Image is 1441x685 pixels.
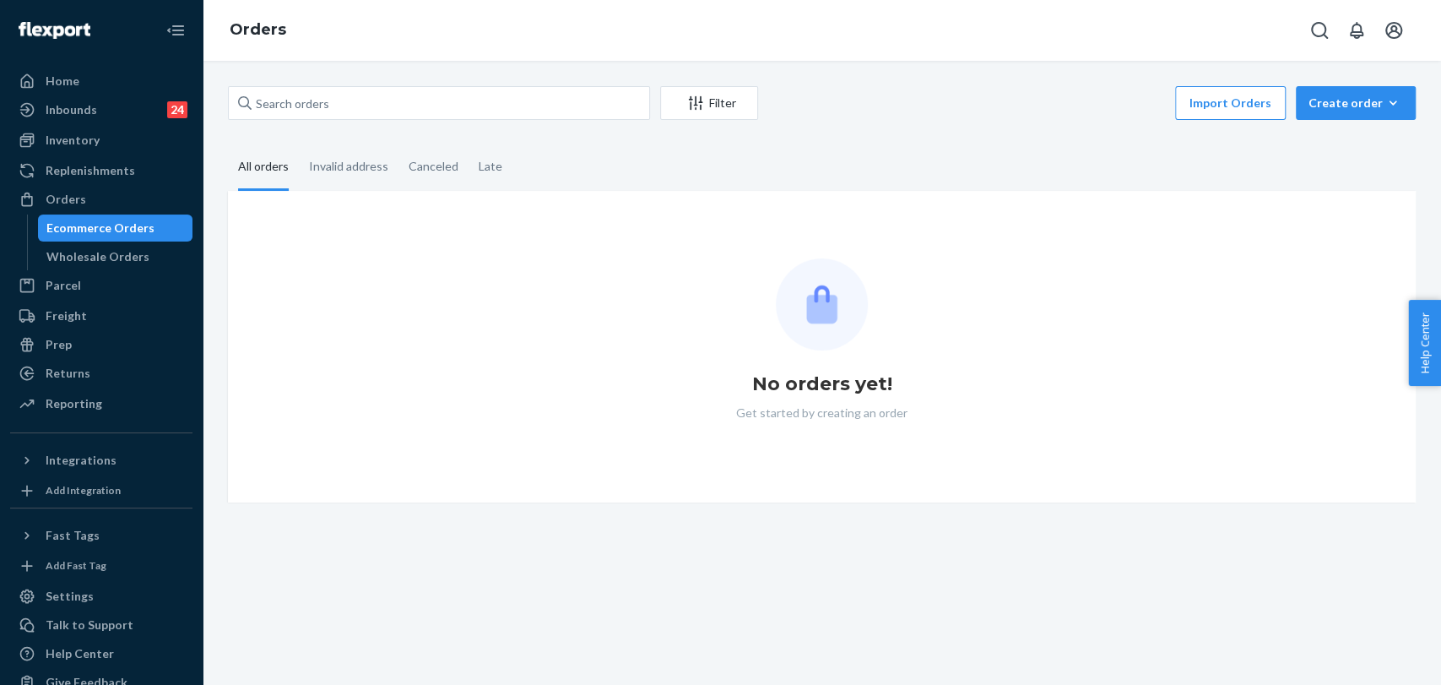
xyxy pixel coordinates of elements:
[10,390,192,417] a: Reporting
[46,452,116,469] div: Integrations
[46,395,102,412] div: Reporting
[10,447,192,474] button: Integrations
[10,186,192,213] a: Orders
[1308,95,1403,111] div: Create order
[46,336,72,353] div: Prep
[752,371,892,398] h1: No orders yet!
[230,20,286,39] a: Orders
[46,307,87,324] div: Freight
[10,68,192,95] a: Home
[238,144,289,191] div: All orders
[216,6,300,55] ol: breadcrumbs
[10,583,192,610] a: Settings
[46,483,121,497] div: Add Integration
[10,360,192,387] a: Returns
[46,527,100,544] div: Fast Tags
[46,588,94,605] div: Settings
[1303,14,1336,47] button: Open Search Box
[10,522,192,549] button: Fast Tags
[46,162,135,179] div: Replenishments
[776,258,868,351] img: Empty list
[10,96,192,123] a: Inbounds24
[46,617,133,633] div: Talk to Support
[38,243,193,270] a: Wholesale Orders
[10,127,192,154] a: Inventory
[1340,14,1373,47] button: Open notifications
[1408,300,1441,386] button: Help Center
[10,612,192,639] a: Talk to Support
[10,157,192,184] a: Replenishments
[46,73,79,90] div: Home
[660,86,758,120] button: Filter
[46,645,114,662] div: Help Center
[1175,86,1286,120] button: Import Orders
[479,144,502,188] div: Late
[661,95,757,111] div: Filter
[10,272,192,299] a: Parcel
[1296,86,1416,120] button: Create order
[46,132,100,149] div: Inventory
[10,556,192,576] a: Add Fast Tag
[19,22,90,39] img: Flexport logo
[736,405,907,421] p: Get started by creating an order
[309,144,388,188] div: Invalid address
[1377,14,1411,47] button: Open account menu
[167,101,187,118] div: 24
[10,481,192,501] a: Add Integration
[46,365,90,382] div: Returns
[46,277,81,294] div: Parcel
[46,101,97,118] div: Inbounds
[10,640,192,667] a: Help Center
[46,191,86,208] div: Orders
[409,144,458,188] div: Canceled
[228,86,650,120] input: Search orders
[46,558,106,573] div: Add Fast Tag
[38,215,193,242] a: Ecommerce Orders
[46,220,154,236] div: Ecommerce Orders
[46,248,149,265] div: Wholesale Orders
[10,331,192,358] a: Prep
[10,302,192,329] a: Freight
[159,14,192,47] button: Close Navigation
